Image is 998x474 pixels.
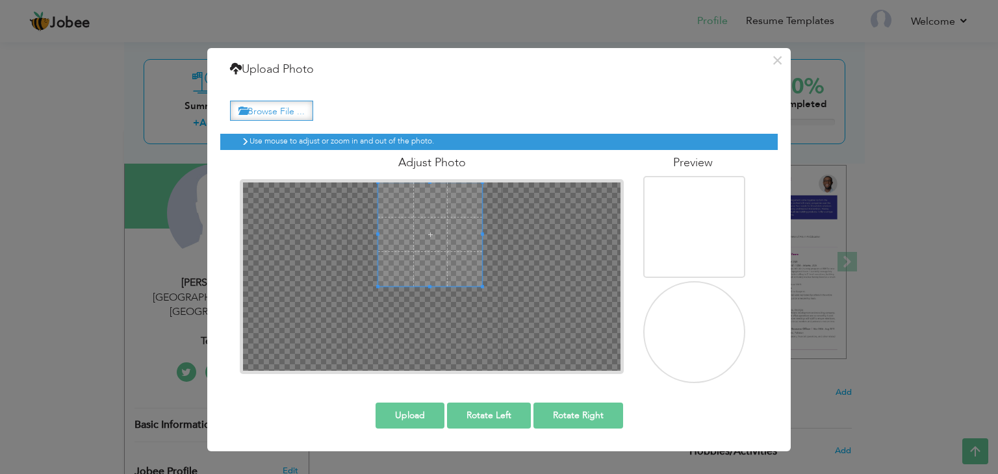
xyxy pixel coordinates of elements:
[230,61,314,78] h4: Upload Photo
[230,101,313,121] label: Browse File ...
[447,403,531,429] button: Rotate Left
[249,137,751,145] h6: Use mouse to adjust or zoom in and out of the photo.
[614,138,766,409] img: 05b0b065-ae2f-4700-87d3-49b4c186de47
[643,156,742,169] h4: Preview
[767,50,787,71] button: ×
[376,403,444,429] button: Upload
[533,403,623,429] button: Rotate Right
[240,156,624,169] h4: Adjust Photo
